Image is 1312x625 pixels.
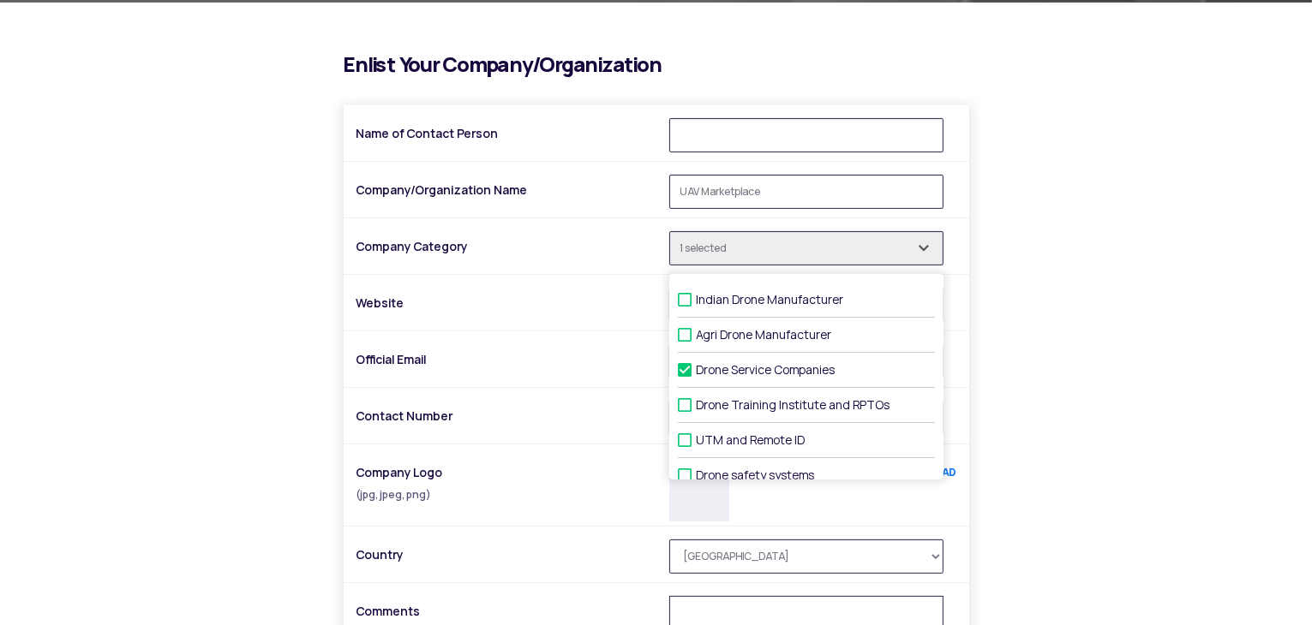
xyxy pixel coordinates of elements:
[344,54,969,75] h2: Enlist Your Company/Organization
[678,458,935,493] label: Drone safety systems
[356,118,656,149] label: Name of Contact Person
[678,353,935,388] label: Drone Service Companies
[356,479,644,510] div: (jpg, jpeg, png)
[356,344,656,375] label: Official Email
[356,175,656,205] label: Company/Organization Name
[678,283,935,318] label: Indian Drone Manufacturer
[678,423,935,458] label: UTM and Remote ID
[669,231,944,265] input: Select Category
[356,457,656,510] label: Company Logo
[356,401,656,432] label: Contact Number
[356,231,656,262] label: Company Category
[678,318,935,353] label: Agri Drone Manufacturer
[356,539,656,570] label: Country
[678,388,935,423] label: Drone Training Institute and RPTOs
[356,288,656,318] label: Website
